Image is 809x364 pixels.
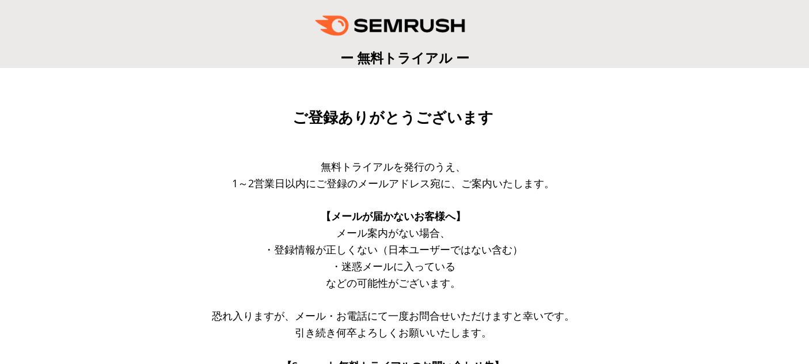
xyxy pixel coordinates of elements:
[321,209,466,223] span: 【メールが届かないお客様へ】
[295,325,492,339] span: 引き続き何卒よろしくお願いいたします。
[212,309,575,323] span: 恐れ入りますが、メール・お電話にて一度お問合せいただけますと幸いです。
[326,276,461,290] span: などの可能性がございます。
[293,109,493,126] span: ご登録ありがとうございます
[336,226,450,240] span: メール案内がない場合、
[232,176,554,190] span: 1～2営業日以内にご登録のメールアドレス宛に、ご案内いたします。
[340,48,469,67] span: ー 無料トライアル ー
[264,242,523,256] span: ・登録情報が正しくない（日本ユーザーではない含む）
[321,160,466,173] span: 無料トライアルを発行のうえ、
[331,259,455,273] span: ・迷惑メールに入っている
